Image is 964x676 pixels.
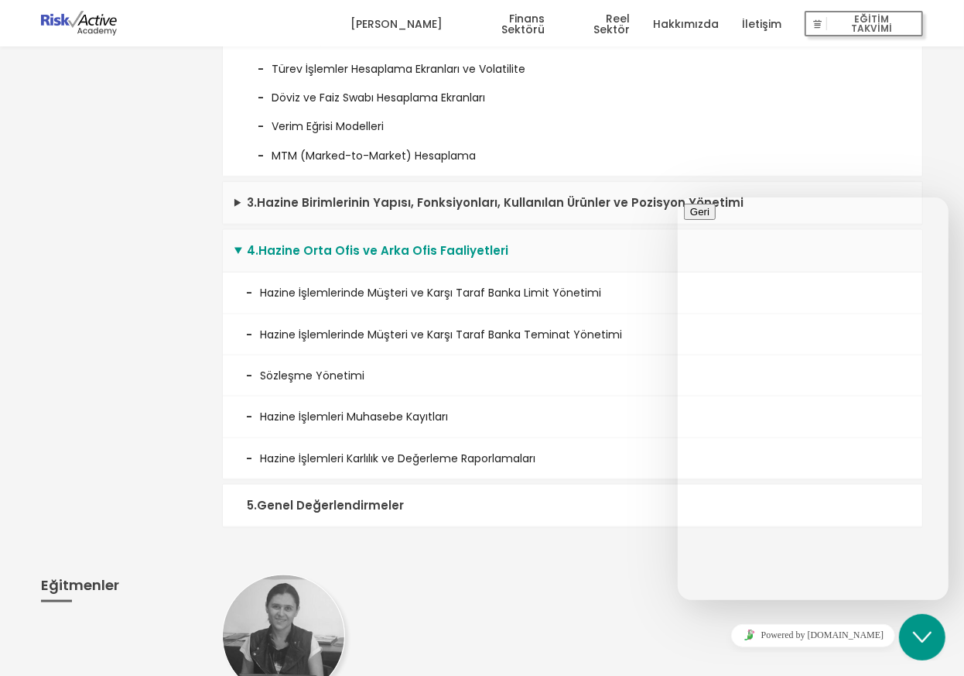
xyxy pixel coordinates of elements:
a: Reel Sektör [569,1,630,47]
summary: 4.Hazine Orta Ofis ve Arka Ofis Faaliyetleri [223,230,922,273]
li: Hazine İşlemlerinde Müşteri ve Karşı Taraf Banka Limit Yönetimi [223,273,922,314]
button: EĞİTİM TAKVİMİ [805,11,923,37]
li: Hazine İşlemleri Karlılık ve Değerleme Raporlamaları [223,438,922,479]
li: Hazine İşlemleri Muhasebe Kayıtları [223,396,922,438]
li: Türev İşlemler Hesaplama Ekranları ve Volatilite [246,49,899,77]
li: Hazine İşlemlerinde Müşteri ve Karşı Taraf Banka Teminat Yönetimi [223,314,922,355]
iframe: chat widget [899,614,949,661]
li: Verim Eğrisi Modelleri [246,106,899,135]
summary: 3.Hazine Birimlerinin Yapısı, Fonksiyonları, Kullanılan Ürünler ve Pozisyon Yönetimi [223,182,922,225]
iframe: chat widget [678,197,949,600]
a: Hakkımızda [653,1,719,47]
li: MTM (Marked-to-Market) Hesaplama [246,136,899,164]
span: EĞİTİM TAKVİMİ [827,13,917,35]
a: EĞİTİM TAKVİMİ [805,1,923,47]
a: [PERSON_NAME] [350,1,443,47]
li: Döviz ve Faiz Swabı Hesaplama Ekranları [246,77,899,106]
a: İletişim [742,1,781,47]
iframe: chat widget [678,618,949,653]
h3: Eğitmenler [41,575,199,602]
img: logo-dark.png [41,11,117,36]
li: Sözleşme Yönetimi [223,355,922,396]
summary: 5.Genel Değerlendirmeler [223,485,922,527]
a: Finans Sektörü [466,1,545,47]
